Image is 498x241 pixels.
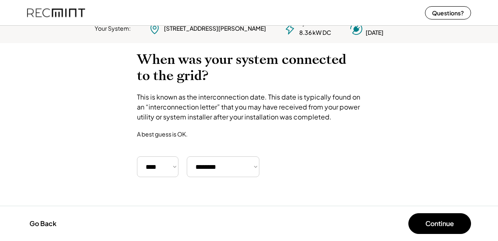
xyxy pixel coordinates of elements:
[95,24,131,33] div: Your System:
[27,2,85,24] img: recmint-logotype%403x%20%281%29.jpeg
[27,214,59,233] button: Go Back
[164,24,266,33] div: [STREET_ADDRESS][PERSON_NAME]
[137,92,361,122] div: This is known as the interconnection date. This date is typically found on an “interconnection le...
[299,29,331,37] div: 8.36 kW DC
[137,51,361,84] h2: When was your system connected to the grid?
[137,130,188,138] div: A best guess is OK.
[408,213,471,234] button: Continue
[366,29,383,37] div: [DATE]
[425,6,471,19] button: Questions?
